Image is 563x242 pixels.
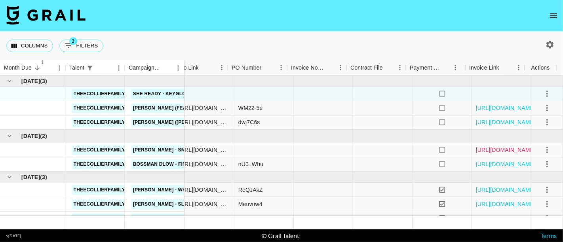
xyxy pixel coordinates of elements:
[32,62,43,74] button: Sort
[238,214,263,222] div: HmHDx-7
[131,117,221,127] a: [PERSON_NAME] ([PERSON_NAME])
[441,62,452,73] button: Sort
[125,60,184,76] div: Campaign (Type)
[72,185,127,195] a: theecollierfamily
[228,60,287,76] div: PO Number
[540,143,554,157] button: select merge strategy
[131,199,257,209] a: [PERSON_NAME] - Sleeping With The Lights On
[540,115,554,129] button: select merge strategy
[476,146,536,154] a: [URL][DOMAIN_NAME]
[394,62,406,74] button: Menu
[476,118,536,126] a: [URL][DOMAIN_NAME]
[129,60,161,76] div: Campaign (Type)
[4,60,32,76] div: Month Due
[238,186,263,194] div: ReQJAkZ
[6,40,53,52] button: Select columns
[275,62,287,74] button: Menu
[72,117,127,127] a: theecollierfamily
[131,103,292,113] a: [PERSON_NAME] (feat. [PERSON_NAME]) - [GEOGRAPHIC_DATA]
[382,62,394,73] button: Sort
[65,60,125,76] div: Talent
[238,118,260,126] div: dwj7C6s
[131,145,215,155] a: [PERSON_NAME] - Small Hands
[84,62,95,74] button: Show filters
[199,62,210,73] button: Sort
[540,197,554,211] button: select merge strategy
[531,60,550,76] div: Actions
[350,60,382,76] div: Contract File
[59,40,103,52] button: Show filters
[161,62,172,74] button: Sort
[476,214,536,222] a: [URL][DOMAIN_NAME]
[513,62,525,74] button: Menu
[476,104,536,112] a: [URL][DOMAIN_NAME]
[476,160,536,168] a: [URL][DOMAIN_NAME]
[168,60,228,76] div: Video Link
[21,173,40,181] span: [DATE]
[476,200,536,208] a: [URL][DOMAIN_NAME]
[540,157,554,171] button: select merge strategy
[39,59,47,66] span: 1
[95,62,107,74] button: Sort
[410,60,441,76] div: Payment Sent
[238,200,262,208] div: Meuvnw4
[323,62,335,73] button: Sort
[131,159,201,169] a: BossMan Dlow - Finesse
[179,160,230,168] div: https://www.instagram.com/reel/DLlBZYzB21I/?igsh=eDNpbDU2NzdiOGlz
[4,130,15,142] button: hide children
[238,160,263,168] div: nU0_Whu
[525,60,556,76] div: Actions
[113,62,125,74] button: Menu
[406,60,465,76] div: Payment Sent
[179,214,230,222] div: https://www.tiktok.com/@theecollierfamily/video/7504876636819442974
[40,77,47,85] span: ( 3 )
[84,62,95,74] div: 1 active filter
[40,173,47,181] span: ( 3 )
[72,214,127,223] a: theecollierfamily
[540,183,554,197] button: select merge strategy
[216,62,228,74] button: Menu
[179,200,230,208] div: https://www.instagram.com/reel/DJ2UcwlvdX4/
[262,232,300,240] div: © Grail Talent
[21,132,40,140] span: [DATE]
[6,6,86,25] img: Grail Talent
[172,60,199,76] div: Video Link
[287,60,346,76] div: Invoice Notes
[469,60,499,76] div: Invoice Link
[540,232,557,239] a: Terms
[72,145,127,155] a: theecollierfamily
[6,233,21,238] div: v [DATE]
[179,186,230,194] div: https://www.instagram.com/reel/DKOSe1KtMoc/
[540,212,554,225] button: select merge strategy
[21,77,40,85] span: [DATE]
[449,62,461,74] button: Menu
[179,118,230,126] div: https://www.instagram.com/reel/DMQ7WhRymTB/?igsh=MXcybHQyZjNvZzA3Ng%3D%3D
[172,62,184,74] button: Menu
[72,89,127,99] a: theecollierfamily
[72,199,127,209] a: theecollierfamily
[69,60,84,76] div: Talent
[476,186,536,194] a: [URL][DOMAIN_NAME]
[72,159,127,169] a: theecollierfamily
[499,62,510,73] button: Sort
[546,8,561,24] button: open drawer
[335,62,346,74] button: Menu
[540,101,554,115] button: select merge strategy
[53,62,65,74] button: Menu
[40,132,47,140] span: ( 2 )
[131,185,232,195] a: [PERSON_NAME] - While We're Young
[291,60,323,76] div: Invoice Notes
[179,146,230,154] div: https://www.tiktok.com/@theecollierfamily/video/7522579426492566814
[72,103,127,113] a: theecollierfamily
[346,60,406,76] div: Contract File
[4,172,15,183] button: hide children
[131,89,195,99] a: She Ready - Keyglock
[4,76,15,87] button: hide children
[261,62,272,73] button: Sort
[238,104,263,112] div: WM22-5e
[69,37,77,45] span: 3
[540,87,554,100] button: select merge strategy
[232,60,261,76] div: PO Number
[179,104,230,112] div: https://www.instagram.com/reel/DM_Ha9QPTp7/?igsh=MWQ3dTFpY2JjeDAzZg%3D%3D
[465,60,525,76] div: Invoice Link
